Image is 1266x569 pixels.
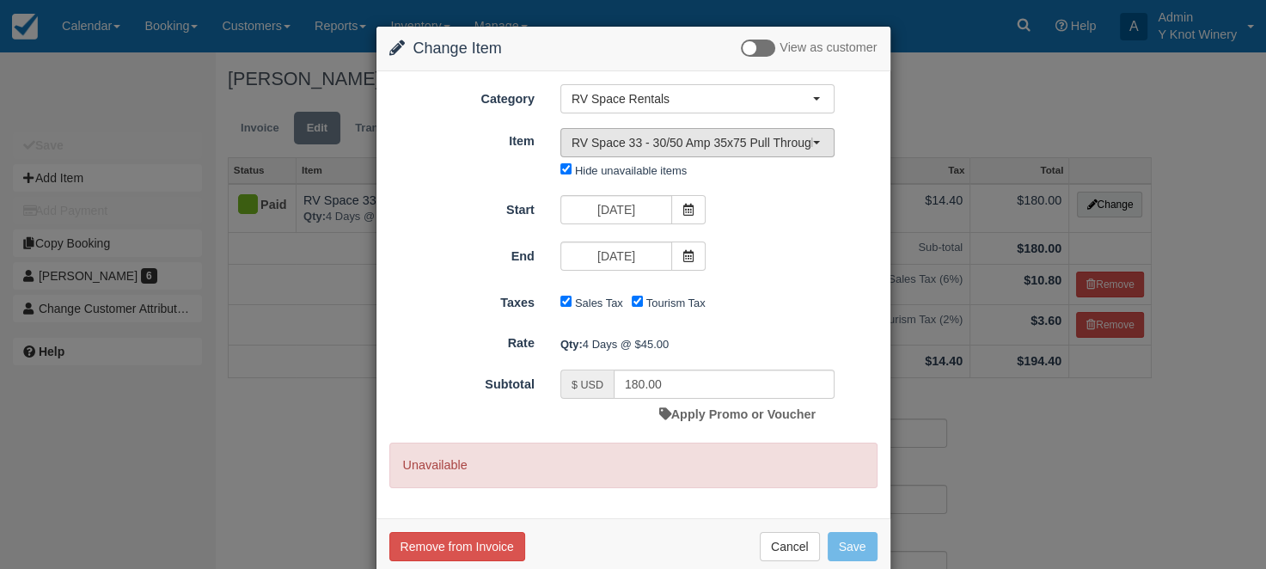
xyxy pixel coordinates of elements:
[376,328,547,352] label: Rate
[780,41,877,55] span: View as customer
[646,297,706,309] label: Tourism Tax
[376,288,547,312] label: Taxes
[575,297,623,309] label: Sales Tax
[389,532,525,561] button: Remove from Invoice
[572,90,812,107] span: RV Space Rentals
[575,164,687,177] label: Hide unavailable items
[389,443,878,488] p: Unavailable
[376,126,547,150] label: Item
[413,40,502,57] span: Change Item
[560,84,835,113] button: RV Space Rentals
[560,128,835,157] button: RV Space 33 - 30/50 Amp 35x75 Pull Through
[572,379,603,391] small: $ USD
[560,338,583,351] strong: Qty
[572,134,812,151] span: RV Space 33 - 30/50 Amp 35x75 Pull Through
[659,407,816,421] a: Apply Promo or Voucher
[547,330,890,358] div: 4 Days @ $45.00
[376,370,547,394] label: Subtotal
[376,242,547,266] label: End
[828,532,878,561] button: Save
[376,195,547,219] label: Start
[376,84,547,108] label: Category
[760,532,820,561] button: Cancel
